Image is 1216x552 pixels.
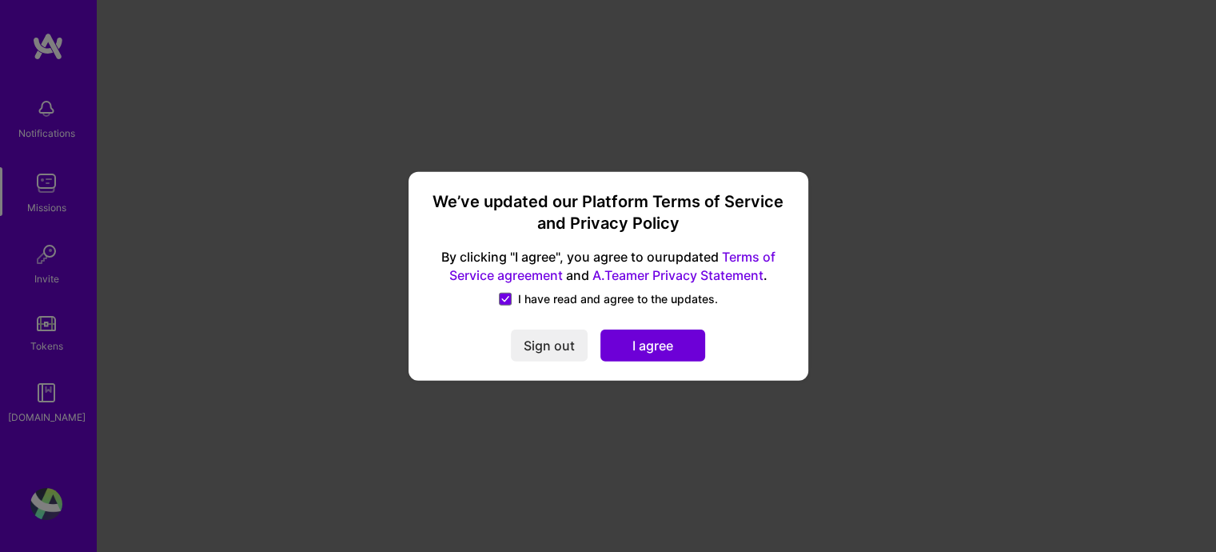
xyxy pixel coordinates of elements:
span: By clicking "I agree", you agree to our updated and . [428,248,789,285]
a: A.Teamer Privacy Statement [592,266,763,282]
span: I have read and agree to the updates. [518,290,718,306]
button: Sign out [511,329,588,361]
a: Terms of Service agreement [449,249,775,283]
h3: We’ve updated our Platform Terms of Service and Privacy Policy [428,191,789,235]
button: I agree [600,329,705,361]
